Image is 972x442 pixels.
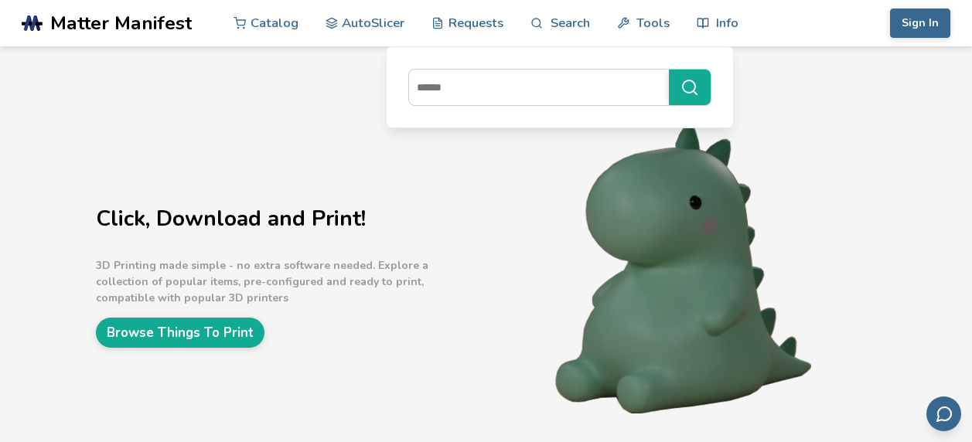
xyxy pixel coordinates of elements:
p: 3D Printing made simple - no extra software needed. Explore a collection of popular items, pre-co... [96,257,483,306]
h1: Click, Download and Print! [96,207,483,231]
button: Sign In [890,8,950,38]
button: Send feedback via email [926,396,961,431]
a: Browse Things To Print [96,318,264,348]
span: Matter Manifest [50,12,192,34]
